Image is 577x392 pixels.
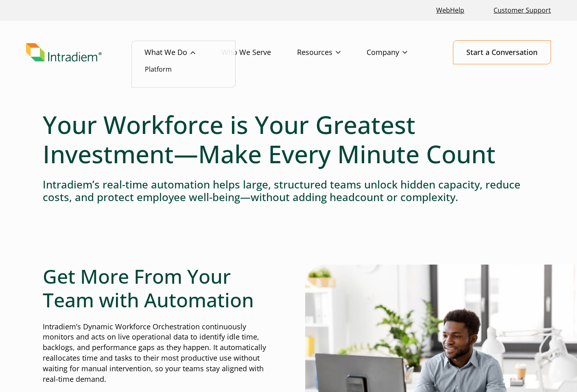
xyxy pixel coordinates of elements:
[297,41,367,64] a: Resources
[43,110,534,169] h1: Your Workforce is Your Greatest Investment—Make Every Minute Count
[453,40,551,64] a: Start a Conversation
[26,43,144,62] a: Link to homepage of Intradiem
[433,2,468,19] a: Link opens in a new window
[26,43,102,62] img: Intradiem
[490,2,554,19] a: Customer Support
[367,41,433,64] a: Company
[43,265,272,311] h2: Get More From Your Team with Automation
[144,41,221,64] a: What We Do
[221,41,297,64] a: Who We Serve
[43,322,272,385] p: Intradiem’s Dynamic Workforce Orchestration continuously monitors and acts on live operational da...
[145,65,172,74] a: Platform
[43,178,534,204] h4: Intradiem’s real-time automation helps large, structured teams unlock hidden capacity, reduce cos...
